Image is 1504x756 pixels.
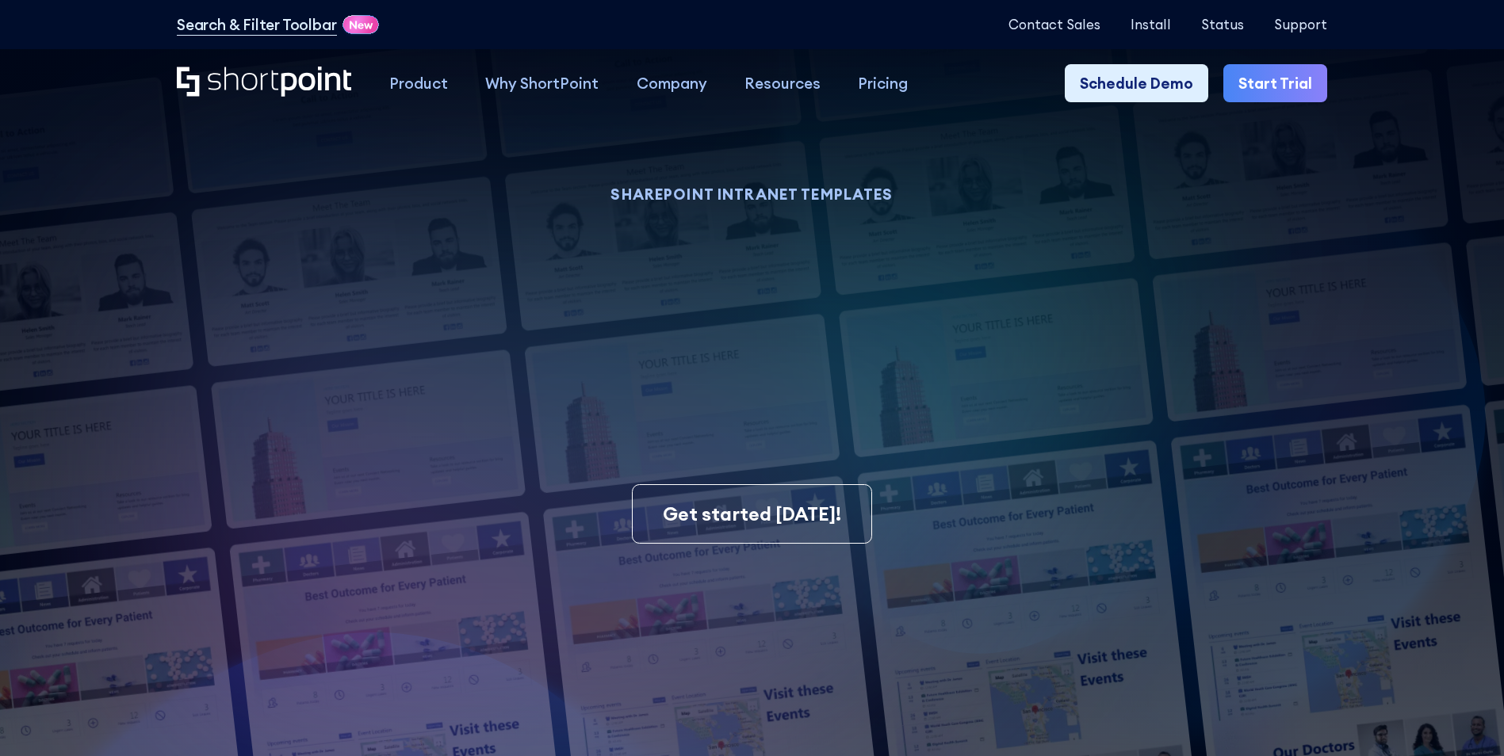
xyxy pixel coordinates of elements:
[312,188,1192,201] h1: SHAREPOINT INTRANET TEMPLATES
[1008,17,1100,32] a: Contact Sales
[1201,17,1244,32] a: Status
[1223,64,1327,101] a: Start Trial
[1131,17,1171,32] a: Install
[663,500,841,529] div: Get started [DATE]!
[637,72,707,94] div: Company
[725,64,839,101] a: Resources
[858,72,908,94] div: Pricing
[1274,17,1327,32] a: Support
[1065,64,1208,101] a: Schedule Demo
[632,484,872,544] a: Get started [DATE]!
[177,13,337,36] a: Search & Filter Toolbar
[840,64,927,101] a: Pricing
[370,64,466,101] a: Product
[485,72,599,94] div: Why ShortPoint
[177,67,352,99] a: Home
[618,64,725,101] a: Company
[389,72,448,94] div: Product
[744,72,821,94] div: Resources
[467,64,618,101] a: Why ShortPoint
